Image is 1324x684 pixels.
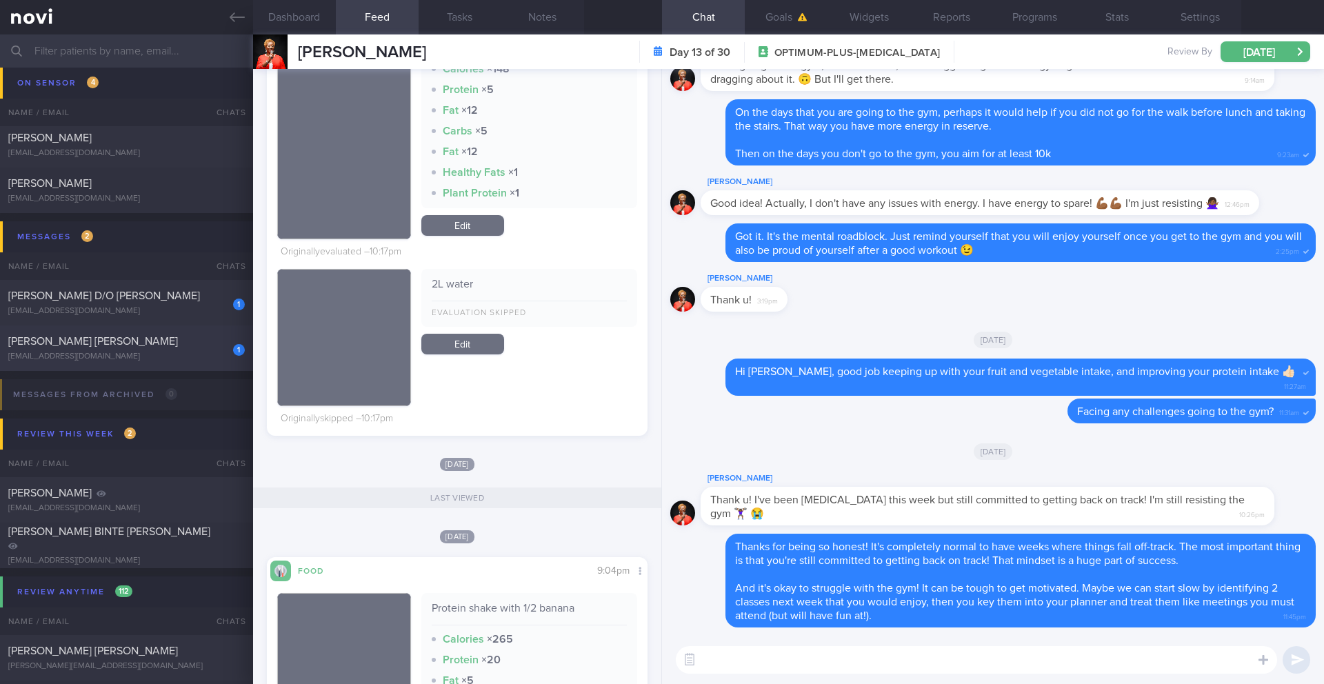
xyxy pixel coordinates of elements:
[487,63,510,74] strong: × 148
[1277,147,1299,160] span: 9:23am
[8,290,200,301] span: [PERSON_NAME] D/O [PERSON_NAME]
[198,450,253,477] div: Chats
[710,60,1232,85] span: I love going to the gym, once I'm there, but I struggle to get the energy to go. I have to start ...
[757,293,778,306] span: 3:19pm
[1283,609,1306,622] span: 11:45pm
[8,487,92,499] span: [PERSON_NAME]
[443,634,484,645] strong: Calories
[1279,405,1299,418] span: 11:31am
[443,654,479,665] strong: Protein
[443,167,505,178] strong: Healthy Fats
[701,174,1301,190] div: [PERSON_NAME]
[253,487,661,508] div: Last viewed
[440,530,474,543] span: [DATE]
[8,526,210,537] span: [PERSON_NAME] BINTE [PERSON_NAME]
[14,583,136,601] div: Review anytime
[8,148,245,159] div: [EMAIL_ADDRESS][DOMAIN_NAME]
[1276,243,1299,256] span: 2:25pm
[432,277,628,301] div: 2L water
[8,556,245,566] div: [EMAIL_ADDRESS][DOMAIN_NAME]
[443,63,484,74] strong: Calories
[115,585,132,597] span: 112
[8,178,92,189] span: [PERSON_NAME]
[8,103,245,113] div: [EMAIL_ADDRESS][DOMAIN_NAME]
[774,46,940,60] span: OPTIMUM-PLUS-[MEDICAL_DATA]
[701,470,1316,487] div: [PERSON_NAME]
[710,198,1219,209] span: Good idea! Actually, I don't have any issues with energy. I have energy to spare! 💪🏾💪🏾 I'm just r...
[735,541,1301,566] span: Thanks for being so honest! It's completely normal to have weeks where things fall off-track. The...
[233,344,245,356] div: 1
[443,188,507,199] strong: Plant Protein
[461,105,478,116] strong: × 12
[475,125,488,137] strong: × 5
[8,87,92,98] span: [PERSON_NAME]
[14,425,139,443] div: Review this week
[124,428,136,439] span: 2
[298,44,426,61] span: [PERSON_NAME]
[443,105,459,116] strong: Fat
[281,246,401,259] div: Originally evaluated – 10:17pm
[8,661,245,672] div: [PERSON_NAME][EMAIL_ADDRESS][DOMAIN_NAME]
[165,388,177,400] span: 0
[277,23,411,239] img: 20 raw almonds
[421,334,504,354] a: Edit
[974,332,1013,348] span: [DATE]
[198,607,253,635] div: Chats
[670,46,730,59] strong: Day 13 of 30
[735,148,1051,159] span: Then on the days you don't go to the gym, you aim for at least 10k
[443,125,472,137] strong: Carbs
[8,132,92,143] span: [PERSON_NAME]
[735,231,1302,256] span: Got it. It's the mental roadblock. Just remind yourself that you will enjoy yourself once you get...
[735,107,1305,132] span: On the days that you are going to the gym, perhaps it would help if you did not go for the walk b...
[233,299,245,310] div: 1
[1245,72,1265,85] span: 9:14am
[1225,197,1250,210] span: 12:46pm
[440,458,474,471] span: [DATE]
[8,645,178,656] span: [PERSON_NAME] [PERSON_NAME]
[710,294,752,305] span: Thank u!
[510,188,519,199] strong: × 1
[10,385,181,404] div: Messages from Archived
[14,228,97,246] div: Messages
[461,146,478,157] strong: × 12
[1239,507,1265,520] span: 10:26pm
[443,84,479,95] strong: Protein
[735,366,1296,377] span: Hi [PERSON_NAME], good job keeping up with your fruit and vegetable intake, and improving your pr...
[481,654,501,665] strong: × 20
[8,194,245,204] div: [EMAIL_ADDRESS][DOMAIN_NAME]
[291,564,346,576] div: Food
[1221,41,1310,62] button: [DATE]
[281,413,393,425] div: Originally skipped – 10:17pm
[710,494,1245,519] span: Thank u! I've been [MEDICAL_DATA] this week but still committed to getting back on track! I'm sti...
[1284,379,1306,392] span: 11:27am
[8,503,245,514] div: [EMAIL_ADDRESS][DOMAIN_NAME]
[277,269,411,407] img: 2L water
[8,352,245,362] div: [EMAIL_ADDRESS][DOMAIN_NAME]
[1077,406,1274,417] span: Facing any challenges going to the gym?
[8,336,178,347] span: [PERSON_NAME] [PERSON_NAME]
[974,443,1013,460] span: [DATE]
[81,230,93,242] span: 2
[432,601,628,625] div: Protein shake with 1/2 banana
[198,252,253,280] div: Chats
[1167,46,1212,59] span: Review By
[487,634,513,645] strong: × 265
[597,566,630,576] span: 9:04pm
[481,84,494,95] strong: × 5
[421,215,504,236] a: Edit
[701,270,829,287] div: [PERSON_NAME]
[432,308,628,319] div: Evaluation skipped
[443,146,459,157] strong: Fat
[8,306,245,316] div: [EMAIL_ADDRESS][DOMAIN_NAME]
[735,583,1294,621] span: And it's okay to struggle with the gym! It can be tough to get motivated. Maybe we can start slow...
[508,167,518,178] strong: × 1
